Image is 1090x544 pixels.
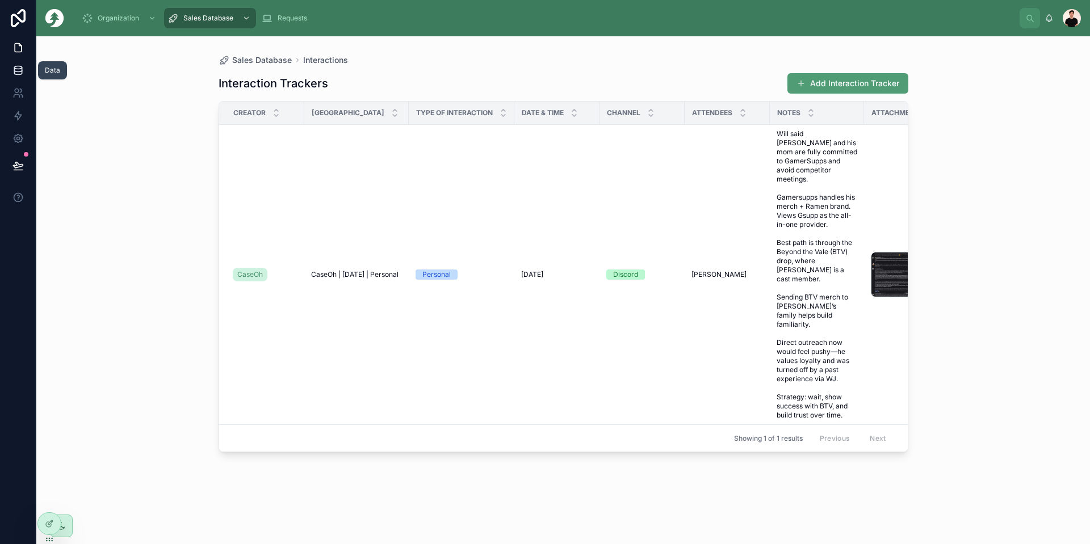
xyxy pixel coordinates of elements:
a: Personal [416,269,508,280]
span: Organization [98,14,139,23]
div: scrollable content [73,6,1020,31]
span: Requests [278,14,307,23]
div: Data [45,66,60,75]
a: Will said [PERSON_NAME] and his mom are fully committed to GamerSupps and avoid competitor meetin... [777,129,857,420]
span: Notes [777,108,800,117]
span: Channel [607,108,640,117]
span: Date & Time [522,108,564,117]
div: Personal [422,269,451,280]
a: Interactions [303,54,348,66]
span: CaseOh [237,270,263,279]
a: Requests [258,8,315,28]
a: CaseOh [233,265,297,284]
a: Sales Database [164,8,256,28]
a: CaseOh | [DATE] | Personal [311,270,402,279]
a: [DATE] [521,270,593,279]
button: Add Interaction Tracker [787,73,908,94]
span: [PERSON_NAME] [691,270,747,279]
span: Sales Database [232,54,292,66]
span: Creator [233,108,266,117]
span: Attachments [871,108,924,117]
span: [GEOGRAPHIC_DATA] [312,108,384,117]
div: Discord [613,269,638,280]
span: Attendees [692,108,732,117]
h1: Interaction Trackers [219,75,328,91]
a: [PERSON_NAME] [691,270,763,279]
span: Sales Database [183,14,233,23]
a: CaseOh [233,268,267,281]
img: App logo [45,9,64,27]
a: Organization [78,8,162,28]
span: Type of Interaction [416,108,493,117]
span: CaseOh | [DATE] | Personal [311,270,399,279]
a: Discord [606,269,678,280]
a: Sales Database [219,54,292,66]
span: [DATE] [521,270,543,279]
span: Showing 1 of 1 results [734,434,803,443]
